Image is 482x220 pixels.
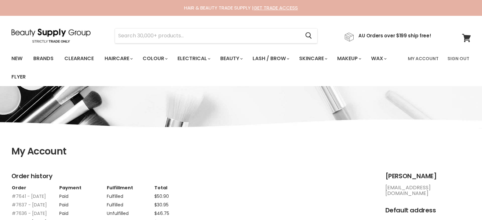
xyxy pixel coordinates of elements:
a: My Account [404,52,442,65]
h2: Order history [11,173,373,180]
a: Colour [138,52,171,65]
a: Wax [366,52,390,65]
a: GET TRADE ACCESS [254,4,298,11]
td: Unfulfilled [106,208,154,216]
td: Paid [59,208,106,216]
h2: [PERSON_NAME] [385,173,471,180]
a: [EMAIL_ADDRESS][DOMAIN_NAME] [385,184,431,197]
td: Paid [59,191,106,199]
h2: Default address [385,207,471,214]
td: Fulfilled [106,191,154,199]
th: Payment [59,185,106,191]
a: Sign Out [444,52,473,65]
td: Paid [59,199,106,208]
ul: Main menu [7,49,404,86]
nav: Main [3,49,479,86]
iframe: Gorgias live chat messenger [450,190,476,214]
a: Electrical [173,52,214,65]
a: #7637 - [DATE] [12,202,47,208]
a: Beauty [215,52,247,65]
a: Makeup [332,52,365,65]
a: Clearance [60,52,99,65]
td: Fulfilled [106,199,154,208]
a: Lash / Brow [248,52,293,65]
a: Haircare [100,52,137,65]
a: Skincare [294,52,331,65]
a: Brands [29,52,58,65]
a: Flyer [7,70,30,84]
th: Total [154,185,202,191]
button: Search [300,28,317,43]
h1: My Account [11,146,471,157]
span: $30.95 [154,202,169,208]
th: Fulfillment [106,185,154,191]
a: New [7,52,27,65]
div: HAIR & BEAUTY TRADE SUPPLY | [3,5,479,11]
a: #7636 - [DATE] [12,210,47,217]
a: #7641 - [DATE] [12,193,46,199]
span: $46.75 [154,210,169,217]
input: Search [115,28,300,43]
th: Order [11,185,59,191]
span: $50.90 [154,193,169,199]
form: Product [115,28,318,43]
